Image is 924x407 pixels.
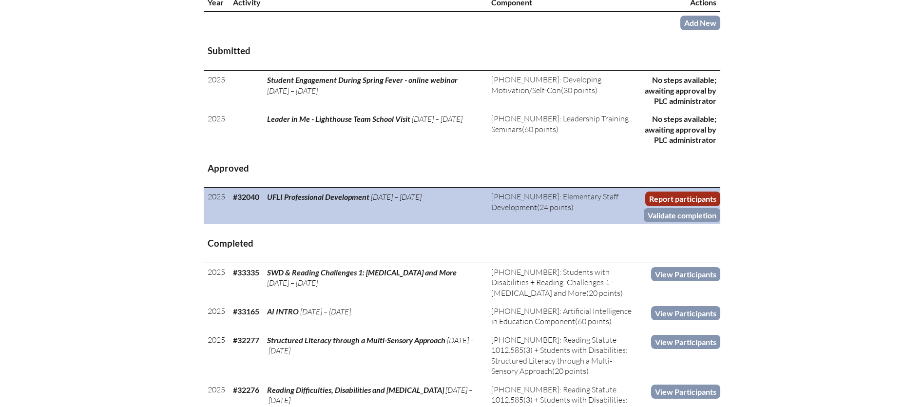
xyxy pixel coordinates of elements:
[267,385,444,394] span: Reading Difficulties, Disabilities and [MEDICAL_DATA]
[371,192,422,202] span: [DATE] – [DATE]
[645,192,720,206] a: Report participants
[208,45,716,57] h3: Submitted
[204,302,229,331] td: 2025
[267,86,318,96] span: [DATE] – [DATE]
[491,114,629,134] span: [PHONE_NUMBER]: Leadership Training Seminars
[680,16,720,30] a: Add New
[491,267,614,298] span: [PHONE_NUMBER]: Students with Disabilities + Reading: Challenges 1 - [MEDICAL_DATA] and More
[267,192,369,201] span: UFLI Professional Development
[644,208,720,222] a: Validate completion
[233,335,259,345] b: #32277
[204,188,229,224] td: 2025
[267,335,474,355] span: [DATE] – [DATE]
[491,192,618,212] span: [PHONE_NUMBER]: Elementary Staff Development
[233,268,259,277] b: #33335
[204,71,229,110] td: 2025
[642,75,716,106] p: No steps available; awaiting approval by PLC administrator
[300,307,351,316] span: [DATE] – [DATE]
[204,110,229,149] td: 2025
[233,192,259,201] b: #32040
[204,263,229,302] td: 2025
[267,307,299,316] span: AI INTRO
[233,307,259,316] b: #33165
[642,114,716,145] p: No steps available; awaiting approval by PLC administrator
[651,306,720,320] a: View Participants
[491,75,601,95] span: [PHONE_NUMBER]: Developing Motivation/Self-Con
[487,188,638,224] td: (24 points)
[233,385,259,394] b: #32276
[487,302,638,331] td: (60 points)
[491,306,632,326] span: [PHONE_NUMBER]: Artificial Intelligence in Education Component
[208,162,716,174] h3: Approved
[267,278,318,288] span: [DATE] – [DATE]
[267,335,445,345] span: Structured Literacy through a Multi-Sensory Approach
[651,335,720,349] a: View Participants
[267,75,458,84] span: Student Engagement During Spring Fever - online webinar
[267,268,457,277] span: SWD & Reading Challenges 1: [MEDICAL_DATA] and More
[487,263,638,302] td: (20 points)
[204,331,229,381] td: 2025
[651,267,720,281] a: View Participants
[651,385,720,399] a: View Participants
[267,114,410,123] span: Leader in Me - Lighthouse Team School Visit
[412,114,462,124] span: [DATE] – [DATE]
[487,71,638,110] td: (30 points)
[487,110,638,149] td: (60 points)
[267,385,473,405] span: [DATE] – [DATE]
[208,237,716,250] h3: Completed
[491,335,628,376] span: [PHONE_NUMBER]: Reading Statute 1012.585(3) + Students with Disabilities: Structured Literacy thr...
[487,331,638,381] td: (20 points)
